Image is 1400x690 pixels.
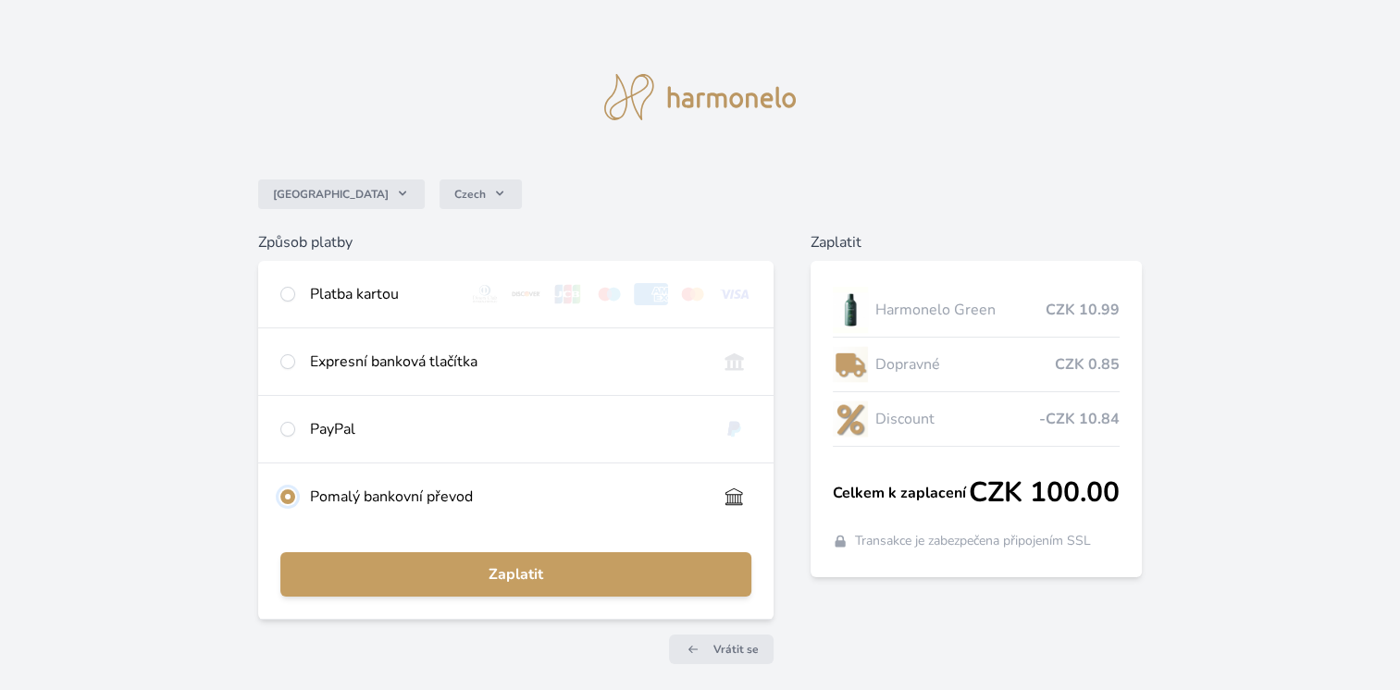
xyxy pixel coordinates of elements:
[833,396,868,442] img: discount-lo.png
[717,486,751,508] img: bankTransfer_IBAN.svg
[833,482,969,504] span: Celkem k zaplacení
[454,187,486,202] span: Czech
[440,179,522,209] button: Czech
[669,635,774,664] a: Vrátit se
[717,418,751,440] img: paypal.svg
[634,283,668,305] img: amex.svg
[713,642,759,657] span: Vrátit se
[1039,408,1120,430] span: -CZK 10.84
[833,287,868,333] img: CLEAN_GREEN_se_stinem_x-lo.jpg
[875,353,1055,376] span: Dopravné
[604,74,797,120] img: logo.svg
[310,351,702,373] div: Expresní banková tlačítka
[273,187,389,202] span: [GEOGRAPHIC_DATA]
[675,283,710,305] img: mc.svg
[1055,353,1120,376] span: CZK 0.85
[717,283,751,305] img: visa.svg
[295,563,737,585] span: Zaplatit
[310,283,453,305] div: Platba kartou
[280,552,751,597] button: Zaplatit
[717,351,751,373] img: onlineBanking_CZ.svg
[855,532,1091,550] span: Transakce je zabezpečena připojením SSL
[310,418,702,440] div: PayPal
[258,231,774,253] h6: Způsob platby
[1046,299,1120,321] span: CZK 10.99
[468,283,502,305] img: diners.svg
[258,179,425,209] button: [GEOGRAPHIC_DATA]
[875,299,1046,321] span: Harmonelo Green
[592,283,626,305] img: maestro.svg
[551,283,585,305] img: jcb.svg
[969,476,1120,510] span: CZK 100.00
[310,486,702,508] div: Pomalý bankovní převod
[509,283,543,305] img: discover.svg
[875,408,1039,430] span: Discount
[811,231,1142,253] h6: Zaplatit
[833,341,868,388] img: delivery-lo.png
